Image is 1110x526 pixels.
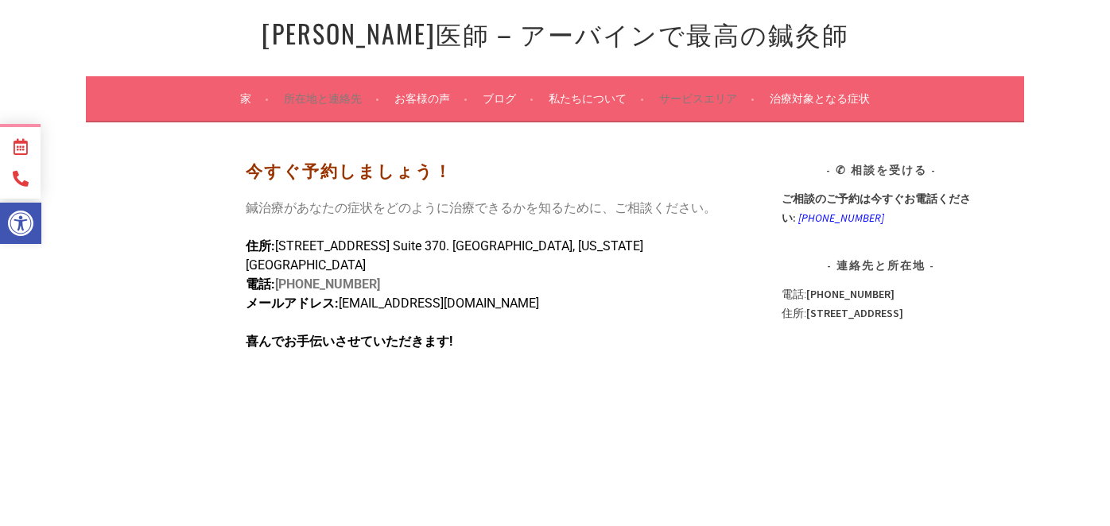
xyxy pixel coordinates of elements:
a: 私たちについて [549,89,644,108]
font: 連絡先と所在地 [836,258,926,273]
font: 電話: [782,287,806,301]
font: 住所: [782,306,806,320]
font: 所在地と連絡先 [284,91,362,106]
font: [EMAIL_ADDRESS][DOMAIN_NAME] [339,296,539,311]
a: 家 [240,89,269,108]
font: 電話: [246,277,275,292]
font: ご相談のご予約は今すぐお電話ください: [782,191,971,225]
font: [PHONE_NUMBER] [806,287,895,301]
font: ✆ 相談を受ける [836,163,927,177]
font: サービスエリア [659,91,737,106]
font: [STREET_ADDRESS] [806,306,903,320]
a: ブログ [483,89,534,108]
font: 家 [240,91,251,106]
a: 治療対象となる症状 [770,89,870,108]
a: お客様の声 [394,89,468,108]
font: 治療対象となる症状 [770,91,870,106]
font: 住所: [246,238,275,253]
a: [PHONE_NUMBER] [798,211,884,225]
font: メールアドレス: [246,296,339,311]
font: ブログ [483,91,516,106]
a: 所在地と連絡先 [284,89,379,108]
font: 喜んでお手伝いさせていただきます! [246,334,452,349]
font: 私たちについて [549,91,627,106]
a: サービスエリア [659,89,755,108]
font: [PHONE_NUMBER] [275,277,380,292]
font: [STREET_ADDRESS] Suite 370. [GEOGRAPHIC_DATA], [US_STATE][GEOGRAPHIC_DATA] [246,238,643,273]
font: お客様の声 [394,91,450,106]
font: 鍼治療があなたの症状をどのように治療できるかを知るために、ご相談ください。 [246,200,716,215]
a: [PERSON_NAME]医師 – アーバインで最高の鍼灸師 [262,14,849,52]
font: 今すぐ予約しましょう！ [246,157,452,182]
